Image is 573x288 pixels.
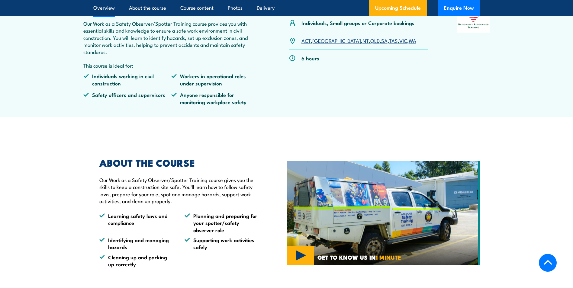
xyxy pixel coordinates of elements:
p: , , , , , , , [301,37,416,44]
a: ACT [301,37,311,44]
a: QLD [370,37,380,44]
p: Individuals, Small groups or Corporate bookings [301,19,414,26]
img: Website Video Tile (3) [287,161,480,265]
strong: 1 MINUTE [376,253,401,261]
li: Workers in operational roles under supervision [171,72,259,87]
li: Anyone responsible for monitoring workplace safety [171,91,259,105]
li: Cleaning up and packing up correctly [99,254,174,268]
p: 6 hours [301,55,319,62]
a: NT [362,37,369,44]
li: Learning safety laws and compliance [99,212,174,233]
p: Our Work as a Safety Observer/Spotter Training course provides you with essential skills and know... [83,20,260,55]
li: Safety officers and supervisors [83,91,172,105]
li: Supporting work activities safely [185,236,259,251]
li: Identifying and managing hazards [99,236,174,251]
a: SA [381,37,388,44]
a: VIC [399,37,407,44]
li: Planning and preparing for your spotter/safety observer role [185,212,259,233]
span: GET TO KNOW US IN [317,254,401,260]
p: Our Work as a Safety Observer/Spotter Training course gives you the skills to keep a construction... [99,176,259,205]
p: This course is ideal for: [83,62,260,69]
h2: ABOUT THE COURSE [99,158,259,167]
li: Individuals working in civil construction [83,72,172,87]
a: [GEOGRAPHIC_DATA] [312,37,361,44]
a: TAS [389,37,398,44]
img: Nationally Recognised Training logo. [457,2,490,33]
a: WA [409,37,416,44]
